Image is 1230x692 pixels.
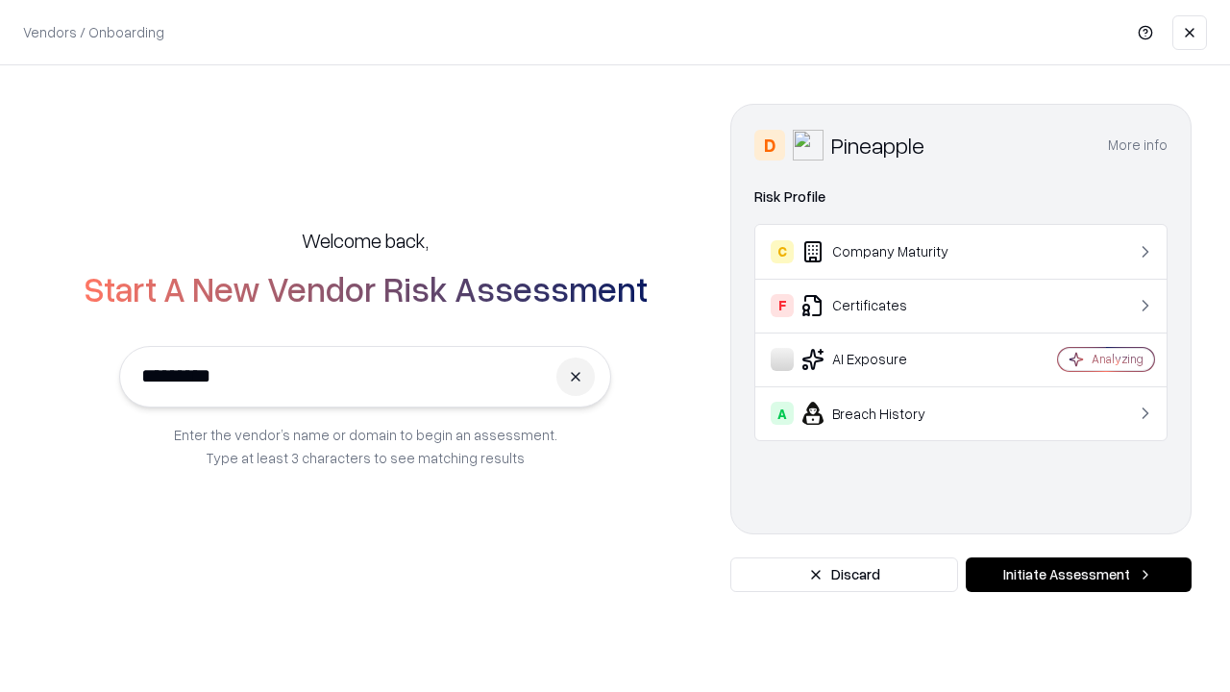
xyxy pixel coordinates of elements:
[771,402,1000,425] div: Breach History
[730,557,958,592] button: Discard
[1092,351,1144,367] div: Analyzing
[23,22,164,42] p: Vendors / Onboarding
[793,130,824,161] img: Pineapple
[84,269,648,308] h2: Start A New Vendor Risk Assessment
[754,130,785,161] div: D
[771,240,1000,263] div: Company Maturity
[831,130,924,161] div: Pineapple
[771,402,794,425] div: A
[771,294,1000,317] div: Certificates
[302,227,429,254] h5: Welcome back,
[771,240,794,263] div: C
[754,185,1168,209] div: Risk Profile
[966,557,1192,592] button: Initiate Assessment
[771,294,794,317] div: F
[1108,128,1168,162] button: More info
[174,423,557,469] p: Enter the vendor’s name or domain to begin an assessment. Type at least 3 characters to see match...
[771,348,1000,371] div: AI Exposure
